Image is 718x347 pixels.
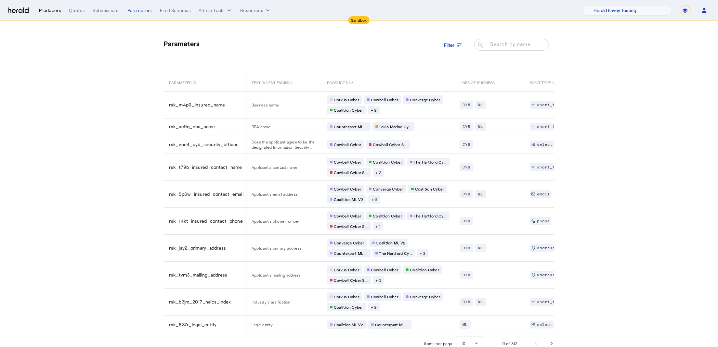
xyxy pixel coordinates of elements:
span: Coalition Cyber [373,213,402,218]
span: Coalition Cyber [373,159,402,165]
span: 10 [461,341,465,346]
span: rsk_ac9g_dba_name [169,123,215,130]
span: short_text [537,124,563,129]
span: rsk_tvm3_mailing_address [169,272,228,278]
span: CYB [463,102,470,107]
span: Coalition Cyber [334,304,363,310]
span: address [537,272,555,278]
span: Cowbell Cyber [334,142,361,147]
span: rsk_t79b_insured_contact_name [169,164,242,170]
span: short_text [537,165,563,170]
div: Submissions [93,7,120,14]
span: rsk_jsy2_primary_address [169,245,226,251]
span: DBA name [252,124,317,129]
span: CYB [463,192,470,197]
span: Cowbell Cyber [371,294,398,299]
span: Applicant's email address [252,192,317,197]
span: Cowbell Cyber S... [334,224,368,229]
span: Coalition Cyber [415,186,444,192]
span: ML [478,124,483,129]
span: ML [478,192,483,197]
span: CYB [463,299,470,304]
div: Parameters [127,7,152,14]
span: LINES OF BUSINESS [460,79,495,85]
span: Coalition Cyber [334,107,363,113]
span: ML [478,299,483,304]
span: rsk_voe4_cyb_security_officer [169,141,238,148]
span: rsk_5p6w_insured_contact_email [169,191,244,197]
span: CYB [463,245,470,251]
span: Coalition ML V2 [334,197,363,202]
span: + 1 [376,224,381,229]
span: Filter [444,42,455,48]
div: Producers [39,7,61,14]
span: ML [463,322,468,327]
span: select_one [537,322,563,327]
span: Corvus Cyber [334,267,359,272]
span: TEXT (Agent Facing) [252,79,317,85]
span: ML [478,102,483,107]
mat-icon: search [474,42,485,50]
span: Converge Cyber [410,97,440,102]
span: Coalition Cyber [410,267,439,272]
span: Cowbell Cyber [334,213,361,218]
div: Items per page: [424,340,453,347]
span: Cowbell Cyber S... [373,142,407,147]
span: Cowbell Cyber [371,97,398,102]
span: + 3 [420,251,425,256]
span: select_one [537,142,563,147]
span: rsk_837r_legal_entity [169,321,217,328]
span: Converge Cyber [410,294,440,299]
span: Business name [252,102,317,107]
span: Counterpart ML ... [334,251,368,256]
span: short_text [537,102,563,107]
span: + 6 [371,197,377,202]
span: Counterpart ML ... [334,124,368,129]
span: CYB [463,218,470,224]
button: Resources dropdown menu [240,7,271,14]
span: The Hartford Cy... [414,159,447,165]
span: PARAMETER ID [169,79,197,85]
span: Cowbell Cyber S... [334,170,368,175]
span: email [537,192,550,197]
span: CYB [463,142,470,147]
span: Corvus Cyber [334,294,359,299]
span: The Hartford Cy... [414,213,447,218]
mat-label: Search by name [490,41,531,47]
div: Quotes [69,7,85,14]
span: rsk_14kt_insured_contact_phone [169,218,243,224]
span: + 9 [371,107,377,113]
div: Field Schemas [160,7,191,14]
span: Does the applicant agree to be the designated Information Security Contact? [252,139,317,150]
span: CYB [463,272,470,278]
span: Applicant's mailing address [252,272,317,278]
span: short_text [537,299,563,304]
span: rsk_m4p9_insured_name [169,102,225,108]
span: Applicant's contact name [252,165,317,170]
div: 1 – 10 of 312 [495,340,517,347]
mat-icon: info_outline [349,79,353,86]
span: + 2 [376,170,382,175]
button: Filter [439,39,468,51]
span: Counterpart ML ... [375,322,409,327]
span: + 3 [376,278,382,283]
span: + 9 [371,304,377,310]
span: The Hartford Cy... [379,251,412,256]
img: Herald Logo [8,7,29,14]
span: Applicant's primary address [252,245,317,251]
span: INPUT TYPE [530,79,551,85]
span: Converge Cyber [373,186,403,192]
span: Corvus Cyber [334,97,359,102]
span: address [537,245,555,251]
span: rsk_b3jm_2017_naics_index [169,299,231,305]
button: internal dropdown menu [199,7,232,14]
span: phone [537,218,550,224]
mat-icon: info_outline [552,79,556,86]
h3: Parameters [164,39,200,57]
div: Sandbox [348,16,370,24]
span: Cowbell Cyber [371,267,398,272]
span: Legal entity [252,322,317,327]
span: Coalition ML V2 [334,322,363,327]
span: Coalition ML V2 [376,240,406,245]
span: ML [478,245,483,251]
